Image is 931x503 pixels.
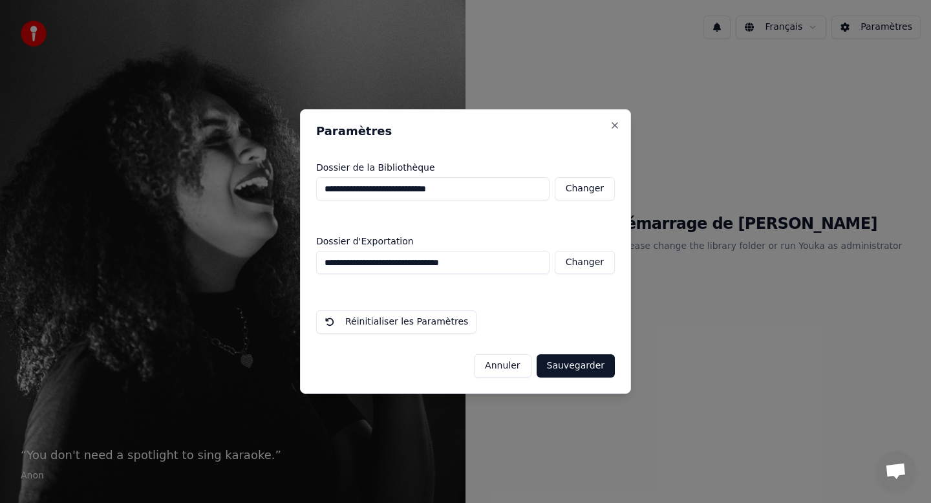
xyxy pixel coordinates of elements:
[316,125,615,137] h2: Paramètres
[316,237,615,246] label: Dossier d'Exportation
[316,310,476,334] button: Réinitialiser les Paramètres
[555,177,615,200] button: Changer
[316,163,615,172] label: Dossier de la Bibliothèque
[474,354,531,378] button: Annuler
[555,251,615,274] button: Changer
[537,354,615,378] button: Sauvegarder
